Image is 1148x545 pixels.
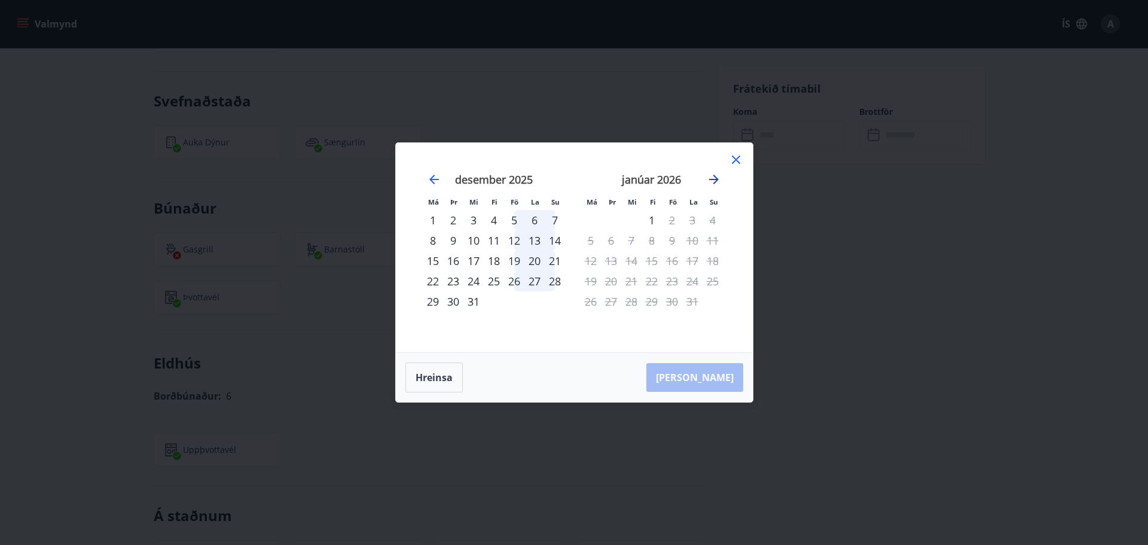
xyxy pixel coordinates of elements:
td: Not available. fimmtudagur, 15. janúar 2026 [642,251,662,271]
td: Not available. sunnudagur, 4. janúar 2026 [703,210,723,230]
div: 11 [484,230,504,251]
div: 25 [484,271,504,291]
td: Choose þriðjudagur, 16. desember 2025 as your check-in date. It’s available. [443,251,463,271]
td: Not available. sunnudagur, 11. janúar 2026 [703,230,723,251]
td: Choose miðvikudagur, 17. desember 2025 as your check-in date. It’s available. [463,251,484,271]
div: 2 [443,210,463,230]
td: Not available. sunnudagur, 18. janúar 2026 [703,251,723,271]
td: Choose miðvikudagur, 3. desember 2025 as your check-in date. It’s available. [463,210,484,230]
div: 7 [545,210,565,230]
small: La [531,197,539,206]
div: 21 [545,251,565,271]
td: Choose fimmtudagur, 4. desember 2025 as your check-in date. It’s available. [484,210,504,230]
td: Choose sunnudagur, 21. desember 2025 as your check-in date. It’s available. [545,251,565,271]
div: Move forward to switch to the next month. [707,172,721,187]
td: Not available. laugardagur, 31. janúar 2026 [682,291,703,312]
td: Choose þriðjudagur, 2. desember 2025 as your check-in date. It’s available. [443,210,463,230]
td: Not available. laugardagur, 3. janúar 2026 [682,210,703,230]
td: Choose fimmtudagur, 25. desember 2025 as your check-in date. It’s available. [484,271,504,291]
td: Choose mánudagur, 22. desember 2025 as your check-in date. It’s available. [423,271,443,291]
div: 22 [423,271,443,291]
div: 31 [463,291,484,312]
small: La [689,197,698,206]
td: Not available. fimmtudagur, 8. janúar 2026 [642,230,662,251]
div: 9 [443,230,463,251]
small: Su [551,197,560,206]
td: Choose miðvikudagur, 24. desember 2025 as your check-in date. It’s available. [463,271,484,291]
small: Þr [450,197,457,206]
td: Not available. þriðjudagur, 20. janúar 2026 [601,271,621,291]
div: 15 [423,251,443,271]
div: 28 [545,271,565,291]
td: Choose fimmtudagur, 1. janúar 2026 as your check-in date. It’s available. [642,210,662,230]
td: Choose miðvikudagur, 31. desember 2025 as your check-in date. It’s available. [463,291,484,312]
td: Choose þriðjudagur, 9. desember 2025 as your check-in date. It’s available. [443,230,463,251]
td: Choose föstudagur, 19. desember 2025 as your check-in date. It’s available. [504,251,524,271]
button: Hreinsa [405,363,463,392]
td: Not available. laugardagur, 17. janúar 2026 [682,251,703,271]
td: Not available. mánudagur, 12. janúar 2026 [581,251,601,271]
small: Su [710,197,718,206]
small: Má [428,197,439,206]
div: 24 [463,271,484,291]
td: Choose þriðjudagur, 30. desember 2025 as your check-in date. It’s available. [443,291,463,312]
td: Not available. föstudagur, 2. janúar 2026 [662,210,682,230]
div: 26 [504,271,524,291]
td: Not available. miðvikudagur, 14. janúar 2026 [621,251,642,271]
div: 19 [504,251,524,271]
div: 1 [423,210,443,230]
strong: janúar 2026 [622,172,681,187]
div: 30 [443,291,463,312]
td: Not available. föstudagur, 30. janúar 2026 [662,291,682,312]
td: Choose laugardagur, 13. desember 2025 as your check-in date. It’s available. [524,230,545,251]
td: Choose mánudagur, 8. desember 2025 as your check-in date. It’s available. [423,230,443,251]
small: Fi [650,197,656,206]
td: Not available. föstudagur, 9. janúar 2026 [662,230,682,251]
div: 16 [443,251,463,271]
div: 10 [463,230,484,251]
td: Not available. fimmtudagur, 29. janúar 2026 [642,291,662,312]
div: 3 [463,210,484,230]
td: Not available. mánudagur, 5. janúar 2026 [581,230,601,251]
td: Not available. föstudagur, 16. janúar 2026 [662,251,682,271]
strong: desember 2025 [455,172,533,187]
td: Not available. mánudagur, 26. janúar 2026 [581,291,601,312]
td: Choose föstudagur, 5. desember 2025 as your check-in date. It’s available. [504,210,524,230]
td: Not available. laugardagur, 24. janúar 2026 [682,271,703,291]
div: 29 [423,291,443,312]
div: Calendar [410,157,738,338]
td: Choose mánudagur, 29. desember 2025 as your check-in date. It’s available. [423,291,443,312]
div: 4 [484,210,504,230]
td: Not available. laugardagur, 10. janúar 2026 [682,230,703,251]
td: Not available. þriðjudagur, 27. janúar 2026 [601,291,621,312]
div: Move backward to switch to the previous month. [427,172,441,187]
td: Choose laugardagur, 20. desember 2025 as your check-in date. It’s available. [524,251,545,271]
div: 27 [524,271,545,291]
td: Not available. mánudagur, 19. janúar 2026 [581,271,601,291]
small: Fö [511,197,518,206]
div: 23 [443,271,463,291]
div: 1 [642,210,662,230]
td: Not available. miðvikudagur, 28. janúar 2026 [621,291,642,312]
td: Choose fimmtudagur, 11. desember 2025 as your check-in date. It’s available. [484,230,504,251]
div: 20 [524,251,545,271]
div: 6 [524,210,545,230]
small: Fö [669,197,677,206]
td: Choose sunnudagur, 7. desember 2025 as your check-in date. It’s available. [545,210,565,230]
td: Choose fimmtudagur, 18. desember 2025 as your check-in date. It’s available. [484,251,504,271]
small: Má [587,197,597,206]
div: 12 [504,230,524,251]
small: Mi [628,197,637,206]
td: Choose föstudagur, 26. desember 2025 as your check-in date. It’s available. [504,271,524,291]
td: Not available. þriðjudagur, 13. janúar 2026 [601,251,621,271]
div: 17 [463,251,484,271]
td: Choose þriðjudagur, 23. desember 2025 as your check-in date. It’s available. [443,271,463,291]
small: Fi [491,197,497,206]
td: Choose laugardagur, 6. desember 2025 as your check-in date. It’s available. [524,210,545,230]
td: Choose mánudagur, 1. desember 2025 as your check-in date. It’s available. [423,210,443,230]
td: Not available. fimmtudagur, 22. janúar 2026 [642,271,662,291]
td: Not available. miðvikudagur, 21. janúar 2026 [621,271,642,291]
td: Choose miðvikudagur, 10. desember 2025 as your check-in date. It’s available. [463,230,484,251]
td: Not available. sunnudagur, 25. janúar 2026 [703,271,723,291]
td: Not available. miðvikudagur, 7. janúar 2026 [621,230,642,251]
